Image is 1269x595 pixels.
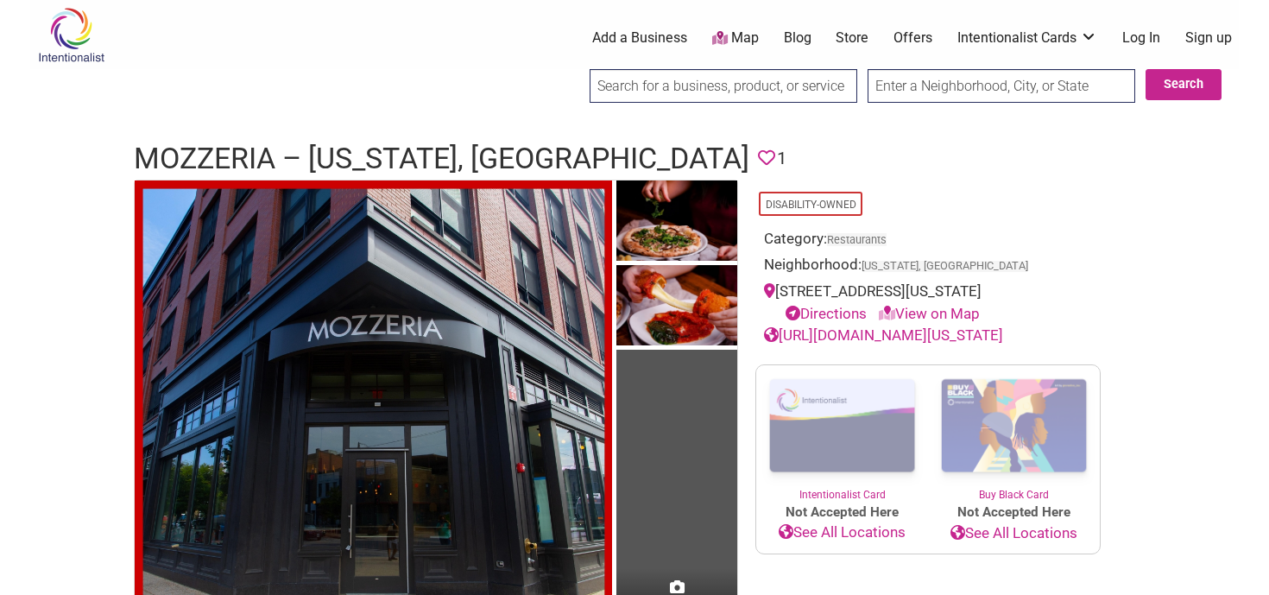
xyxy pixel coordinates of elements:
[756,365,928,503] a: Intentionalist Card
[784,28,811,47] a: Blog
[766,199,856,211] a: Disability-Owned
[590,69,857,103] input: Search for a business, product, or service
[756,503,928,522] span: Not Accepted Here
[928,365,1100,488] img: Buy Black Card
[786,305,867,322] a: Directions
[712,28,759,48] a: Map
[862,261,1028,272] span: [US_STATE], [GEOGRAPHIC_DATA]
[134,138,749,180] h1: Mozzeria – [US_STATE], [GEOGRAPHIC_DATA]
[764,254,1092,281] div: Neighborhood:
[30,7,112,63] img: Intentionalist
[879,305,980,322] a: View on Map
[756,522,928,544] a: See All Locations
[928,522,1100,545] a: See All Locations
[893,28,932,47] a: Offers
[836,28,868,47] a: Store
[764,281,1092,325] div: [STREET_ADDRESS][US_STATE]
[1185,28,1232,47] a: Sign up
[1122,28,1160,47] a: Log In
[928,365,1100,503] a: Buy Black Card
[868,69,1135,103] input: Enter a Neighborhood, City, or State
[777,145,786,172] span: 1
[827,233,887,246] a: Restaurants
[592,28,687,47] a: Add a Business
[756,365,928,487] img: Intentionalist Card
[764,326,1003,344] a: [URL][DOMAIN_NAME][US_STATE]
[764,228,1092,255] div: Category:
[957,28,1097,47] a: Intentionalist Cards
[1146,69,1222,100] button: Search
[928,503,1100,522] span: Not Accepted Here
